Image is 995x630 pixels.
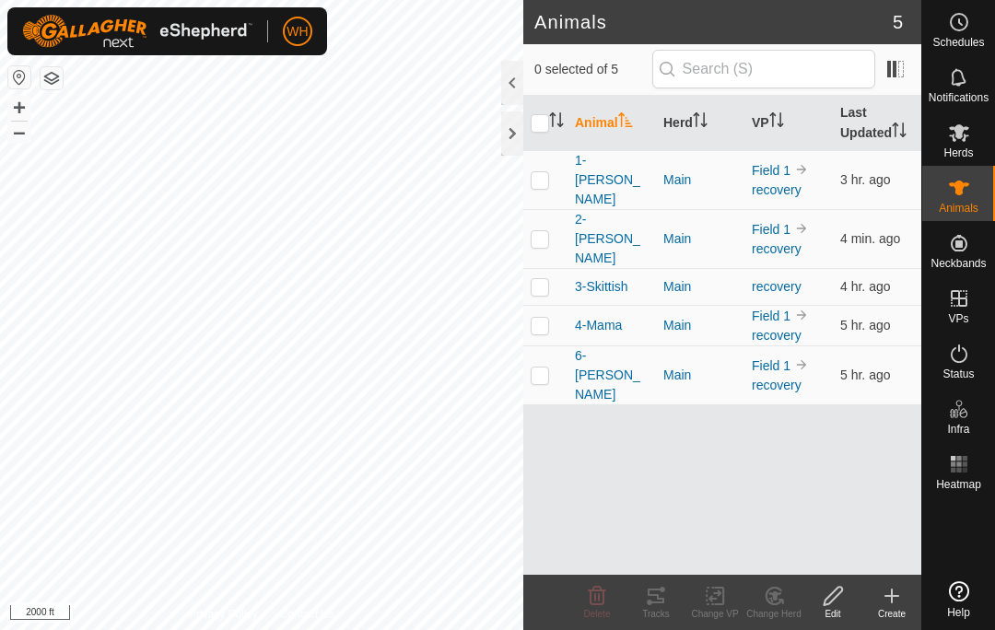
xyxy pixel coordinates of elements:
[663,229,737,249] div: Main
[534,60,652,79] span: 0 selected of 5
[752,182,802,197] a: recovery
[948,313,968,324] span: VPs
[744,607,803,621] div: Change Herd
[663,170,737,190] div: Main
[752,279,802,294] a: recovery
[752,328,802,343] a: recovery
[752,163,790,178] a: Field 1
[22,15,252,48] img: Gallagher Logo
[936,479,981,490] span: Heatmap
[663,316,737,335] div: Main
[568,96,656,151] th: Animal
[794,357,809,372] img: to
[626,607,685,621] div: Tracks
[840,367,891,382] span: Oct 1, 2025 at 7:11 PM
[575,210,649,268] span: 2-[PERSON_NAME]
[752,309,790,323] a: Field 1
[575,316,622,335] span: 4-Mama
[663,366,737,385] div: Main
[8,121,30,143] button: –
[752,358,790,373] a: Field 1
[189,606,258,623] a: Privacy Policy
[840,318,891,332] span: Oct 1, 2025 at 7:31 PM
[893,8,903,36] span: 5
[947,607,970,618] span: Help
[752,222,790,237] a: Field 1
[575,277,628,297] span: 3-Skittish
[947,424,969,435] span: Infra
[584,609,611,619] span: Delete
[744,96,833,151] th: VP
[549,115,564,130] p-sorticon: Activate to sort
[663,277,737,297] div: Main
[862,607,921,621] div: Create
[939,203,978,214] span: Animals
[618,115,633,130] p-sorticon: Activate to sort
[280,606,334,623] a: Contact Us
[534,11,893,33] h2: Animals
[656,96,744,151] th: Herd
[794,221,809,236] img: to
[929,92,989,103] span: Notifications
[8,66,30,88] button: Reset Map
[794,308,809,322] img: to
[575,151,649,209] span: 1-[PERSON_NAME]
[892,125,907,140] p-sorticon: Activate to sort
[652,50,875,88] input: Search (S)
[932,37,984,48] span: Schedules
[943,147,973,158] span: Herds
[840,279,891,294] span: Oct 1, 2025 at 8:21 PM
[931,258,986,269] span: Neckbands
[803,607,862,621] div: Edit
[833,96,921,151] th: Last Updated
[8,97,30,119] button: +
[769,115,784,130] p-sorticon: Activate to sort
[840,172,891,187] span: Oct 1, 2025 at 9:01 PM
[287,22,308,41] span: WH
[693,115,708,130] p-sorticon: Activate to sort
[575,346,649,404] span: 6-[PERSON_NAME]
[942,368,974,379] span: Status
[794,162,809,177] img: to
[685,607,744,621] div: Change VP
[922,574,995,625] a: Help
[41,67,63,89] button: Map Layers
[752,378,802,392] a: recovery
[840,231,900,246] span: Oct 2, 2025 at 12:31 AM
[752,241,802,256] a: recovery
